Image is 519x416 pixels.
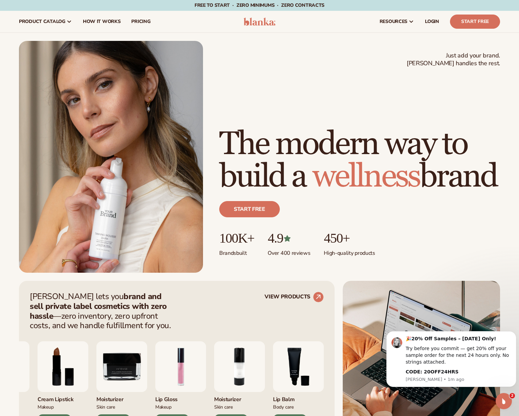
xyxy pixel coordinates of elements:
div: Makeup [155,403,206,410]
a: product catalog [14,11,77,32]
img: logo [244,18,276,26]
h1: The modern way to build a brand [219,128,500,193]
a: resources [374,11,420,32]
div: Skin Care [214,403,265,410]
a: Start free [219,201,280,217]
img: Luxury cream lipstick. [38,341,88,392]
div: Lip Gloss [155,392,206,403]
a: VIEW PRODUCTS [265,292,324,302]
strong: brand and sell private label cosmetics with zero hassle [30,291,167,321]
p: Brands built [219,246,254,257]
a: pricing [126,11,156,32]
span: pricing [131,19,150,24]
div: Cream Lipstick [38,392,88,403]
p: Over 400 reviews [268,246,310,257]
p: High-quality products [324,246,375,257]
span: 2 [510,393,515,398]
div: Body Care [273,403,324,410]
img: Smoothing lip balm. [273,341,324,392]
img: Moisturizer. [96,341,147,392]
div: Skin Care [96,403,147,410]
span: wellness [312,157,420,196]
span: product catalog [19,19,65,24]
span: resources [380,19,407,24]
img: Female holding tanning mousse. [19,41,203,273]
p: 450+ [324,231,375,246]
iframe: Intercom live chat [496,393,512,409]
iframe: Intercom notifications message [384,325,519,391]
div: Moisturizer [214,392,265,403]
p: 100K+ [219,231,254,246]
img: Pink lip gloss. [155,341,206,392]
div: Makeup [38,403,88,410]
span: Free to start · ZERO minimums · ZERO contracts [195,2,324,8]
img: Moisturizing lotion. [214,341,265,392]
a: Start Free [450,15,500,29]
a: How It Works [77,11,126,32]
a: LOGIN [420,11,445,32]
div: Lip Balm [273,392,324,403]
span: Just add your brand. [PERSON_NAME] handles the rest. [407,52,500,68]
span: LOGIN [425,19,439,24]
p: [PERSON_NAME] lets you —zero inventory, zero upfront costs, and we handle fulfillment for you. [30,292,175,331]
span: How It Works [83,19,121,24]
p: 4.9 [268,231,310,246]
div: Moisturizer [96,392,147,403]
